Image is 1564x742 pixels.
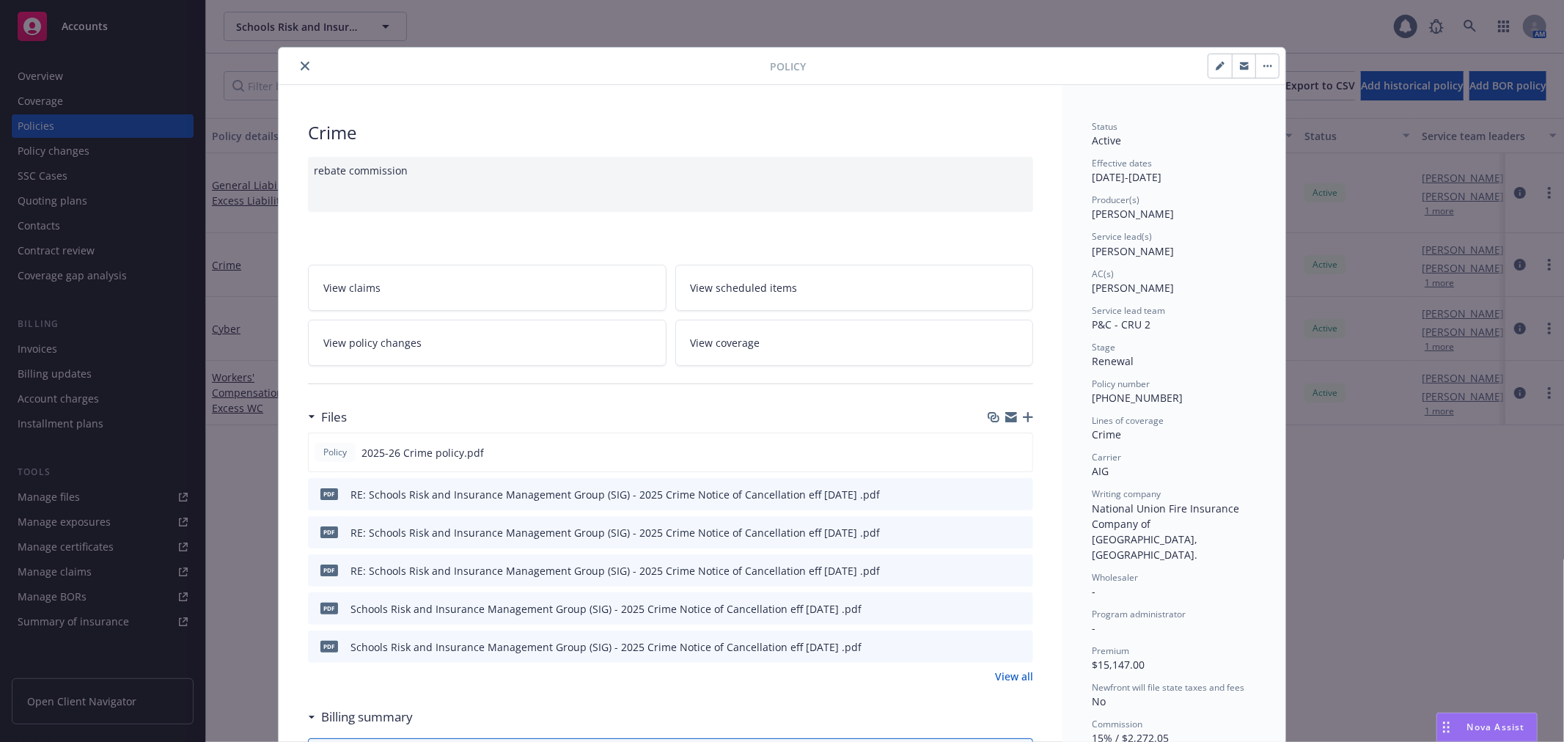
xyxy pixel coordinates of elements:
[1092,268,1114,280] span: AC(s)
[1092,502,1242,562] span: National Union Fire Insurance Company of [GEOGRAPHIC_DATA], [GEOGRAPHIC_DATA].
[1092,571,1138,584] span: Wholesaler
[1014,601,1027,617] button: preview file
[296,57,314,75] button: close
[691,280,798,295] span: View scheduled items
[1092,718,1142,730] span: Commission
[361,445,484,460] span: 2025-26 Crime policy.pdf
[1092,194,1139,206] span: Producer(s)
[320,603,338,614] span: pdf
[308,157,1033,212] div: rebate commission
[995,669,1033,684] a: View all
[1014,487,1027,502] button: preview file
[1092,157,1256,185] div: [DATE] - [DATE]
[1092,244,1174,258] span: [PERSON_NAME]
[991,639,1002,655] button: download file
[1092,378,1150,390] span: Policy number
[1092,694,1106,708] span: No
[323,280,381,295] span: View claims
[1092,681,1244,694] span: Newfront will file state taxes and fees
[990,445,1002,460] button: download file
[320,446,350,459] span: Policy
[1092,584,1095,598] span: -
[323,335,422,350] span: View policy changes
[1092,427,1121,441] span: Crime
[320,526,338,537] span: pdf
[1014,563,1027,578] button: preview file
[991,563,1002,578] button: download file
[1014,525,1027,540] button: preview file
[308,408,347,427] div: Files
[1092,207,1174,221] span: [PERSON_NAME]
[1092,281,1174,295] span: [PERSON_NAME]
[675,265,1034,311] a: View scheduled items
[350,601,862,617] div: Schools Risk and Insurance Management Group (SIG) - 2025 Crime Notice of Cancellation eff [DATE] ...
[350,487,880,502] div: RE: Schools Risk and Insurance Management Group (SIG) - 2025 Crime Notice of Cancellation eff [DA...
[320,565,338,576] span: pdf
[691,335,760,350] span: View coverage
[1092,391,1183,405] span: [PHONE_NUMBER]
[350,639,862,655] div: Schools Risk and Insurance Management Group (SIG) - 2025 Crime Notice of Cancellation eff [DATE] ...
[1092,354,1134,368] span: Renewal
[1092,317,1150,331] span: P&C - CRU 2
[308,265,667,311] a: View claims
[1092,414,1164,427] span: Lines of coverage
[350,563,880,578] div: RE: Schools Risk and Insurance Management Group (SIG) - 2025 Crime Notice of Cancellation eff [DA...
[1092,341,1115,353] span: Stage
[308,320,667,366] a: View policy changes
[1092,230,1152,243] span: Service lead(s)
[1092,464,1109,478] span: AIG
[1436,713,1538,742] button: Nova Assist
[675,320,1034,366] a: View coverage
[1092,133,1121,147] span: Active
[321,708,413,727] h3: Billing summary
[1092,621,1095,635] span: -
[1437,713,1455,741] div: Drag to move
[308,120,1033,145] div: Crime
[1013,445,1027,460] button: preview file
[320,641,338,652] span: pdf
[991,525,1002,540] button: download file
[991,487,1002,502] button: download file
[1092,658,1145,672] span: $15,147.00
[1092,608,1186,620] span: Program administrator
[991,601,1002,617] button: download file
[1092,120,1117,133] span: Status
[1092,644,1129,657] span: Premium
[1092,451,1121,463] span: Carrier
[1092,488,1161,500] span: Writing company
[350,525,880,540] div: RE: Schools Risk and Insurance Management Group (SIG) - 2025 Crime Notice of Cancellation eff [DA...
[308,708,413,727] div: Billing summary
[1092,304,1165,317] span: Service lead team
[320,488,338,499] span: pdf
[321,408,347,427] h3: Files
[1092,157,1152,169] span: Effective dates
[770,59,806,74] span: Policy
[1467,721,1525,733] span: Nova Assist
[1014,639,1027,655] button: preview file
